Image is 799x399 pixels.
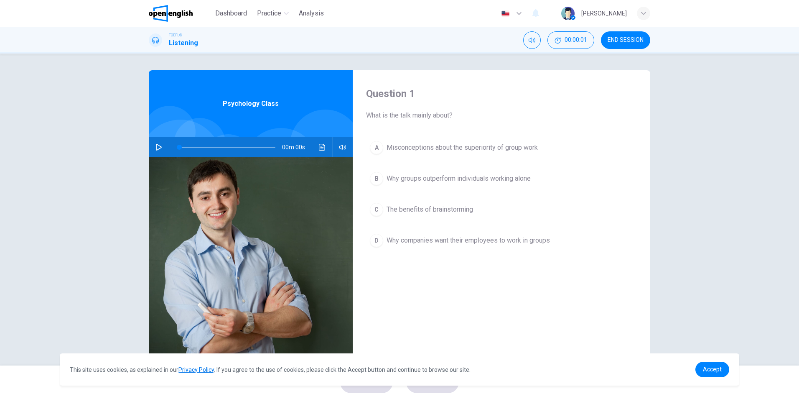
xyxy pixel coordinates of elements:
span: Accept [703,366,722,373]
span: Why groups outperform individuals working alone [387,174,531,184]
span: Analysis [299,8,324,18]
span: The benefits of brainstorming [387,205,473,215]
div: [PERSON_NAME] [581,8,627,18]
img: Profile picture [561,7,575,20]
div: C [370,203,383,216]
button: Dashboard [212,6,250,21]
div: A [370,141,383,154]
button: BWhy groups outperform individuals working alone [366,168,637,189]
span: This site uses cookies, as explained in our . If you agree to the use of cookies, please click th... [70,366,471,373]
span: Psychology Class [223,99,279,109]
span: 00m 00s [282,137,312,157]
img: Psychology Class [149,157,353,361]
button: Practice [254,6,292,21]
a: dismiss cookie message [695,362,729,377]
h4: Question 1 [366,87,637,100]
span: Why companies want their employees to work in groups [387,235,550,246]
img: OpenEnglish logo [149,5,193,22]
div: Mute [523,31,541,49]
div: cookieconsent [60,353,739,386]
span: Practice [257,8,281,18]
button: END SESSION [601,31,650,49]
div: Hide [547,31,594,49]
span: TOEFL® [169,32,182,38]
span: END SESSION [608,37,644,43]
span: 00:00:01 [565,37,587,43]
button: CThe benefits of brainstorming [366,199,637,220]
span: Misconceptions about the superiority of group work [387,143,538,153]
a: OpenEnglish logo [149,5,212,22]
button: DWhy companies want their employees to work in groups [366,230,637,251]
h1: Listening [169,38,198,48]
span: Dashboard [215,8,247,18]
div: B [370,172,383,185]
img: en [500,10,511,17]
span: What is the talk mainly about? [366,110,637,120]
button: AMisconceptions about the superiority of group work [366,137,637,158]
button: Click to see the audio transcription [316,137,329,157]
a: Privacy Policy [178,366,214,373]
button: Analysis [295,6,327,21]
div: D [370,234,383,247]
button: 00:00:01 [547,31,594,49]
